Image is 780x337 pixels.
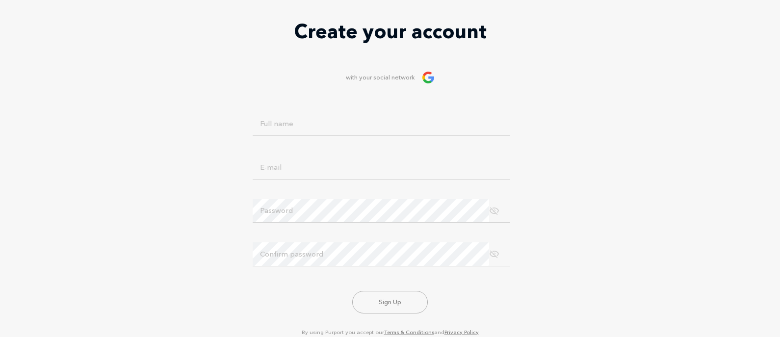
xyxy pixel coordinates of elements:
[15,17,765,46] p: Create your account
[384,329,434,336] a: Terms & Conditions
[422,72,434,83] img: Google icon
[444,329,479,336] a: Privacy Policy
[260,162,282,173] label: E-mail
[260,249,323,260] label: Confirm password
[260,205,293,216] label: Password
[253,112,510,136] input: Enter fullName
[195,328,585,337] div: By using Purport you accept our and
[346,73,415,81] span: with your social network
[260,118,293,130] label: Full name
[253,199,489,223] input: Enter password
[352,291,428,313] button: Submit signup form
[253,242,489,266] input: Enter password again
[253,156,510,179] input: Enter email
